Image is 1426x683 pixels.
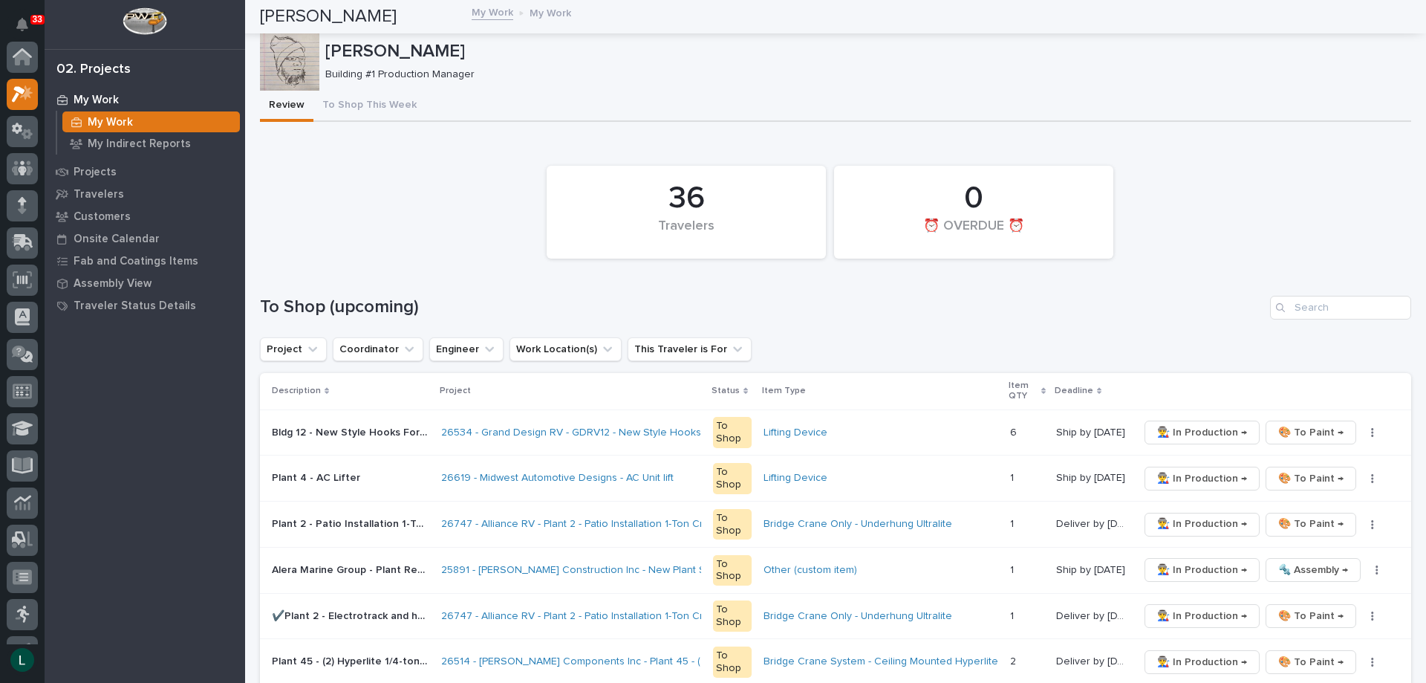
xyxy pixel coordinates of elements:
[1056,469,1128,485] p: Ship by [DATE]
[325,68,1399,81] p: Building #1 Production Manager
[45,88,245,111] a: My Work
[472,3,513,20] a: My Work
[441,472,674,485] a: 26619 - Midwest Automotive Designs - AC Unit lift
[712,383,740,399] p: Status
[1157,470,1247,488] span: 👨‍🏭 In Production →
[74,300,196,313] p: Traveler Status Details
[1157,424,1247,441] span: 👨‍🏭 In Production →
[1157,515,1247,533] span: 👨‍🏭 In Production →
[1278,607,1344,625] span: 🎨 To Paint →
[260,547,1411,593] tr: Alera Marine Group - Plant Restroom Bearing PlatesAlera Marine Group - Plant Restroom Bearing Pla...
[1157,607,1247,625] span: 👨‍🏭 In Production →
[713,463,752,494] div: To Shop
[713,647,752,678] div: To Shop
[45,161,245,183] a: Projects
[1145,467,1260,491] button: 👨‍🏭 In Production →
[272,424,432,439] p: Bldg 12 - New Style Hooks For Floors Dept
[1010,515,1017,531] p: 1
[260,502,1411,548] tr: Plant 2 - Patio Installation 1-Ton Crane UH Ultralite BridgePlant 2 - Patio Installation 1-Ton Cr...
[57,133,245,154] a: My Indirect Reports
[74,277,152,291] p: Assembly View
[45,272,245,294] a: Assembly View
[57,111,245,132] a: My Work
[272,607,432,623] p: ✔️Plant 2 - Electrotrack and headers
[530,4,571,20] p: My Work
[74,94,119,107] p: My Work
[1056,424,1128,439] p: Ship by [DATE]
[1278,561,1348,579] span: 🔩 Assembly →
[1010,424,1020,439] p: 6
[19,18,38,42] div: Notifications33
[441,656,901,668] a: 26514 - [PERSON_NAME] Components Inc - Plant 45 - (2) Hyperlite ¼ ton bridge cranes; 24’ x 60’
[45,205,245,227] a: Customers
[74,255,198,268] p: Fab and Coatings Items
[1010,653,1019,668] p: 2
[260,91,313,122] button: Review
[45,294,245,317] a: Traveler Status Details
[1266,467,1356,491] button: 🎨 To Paint →
[260,593,1411,639] tr: ✔️Plant 2 - Electrotrack and headers✔️Plant 2 - Electrotrack and headers 26747 - Alliance RV - Pl...
[1145,513,1260,537] button: 👨‍🏭 In Production →
[1056,653,1130,668] p: Deliver by 8/25/25
[260,337,327,361] button: Project
[859,180,1088,217] div: 0
[764,427,827,439] a: Lifting Device
[764,518,952,531] a: Bridge Crane Only - Underhung Ultralite
[1010,607,1017,623] p: 1
[1266,558,1361,582] button: 🔩 Assembly →
[74,166,117,179] p: Projects
[1010,469,1017,485] p: 1
[859,219,1088,250] div: ⏰ OVERDUE ⏰
[628,337,752,361] button: This Traveler is For
[441,610,793,623] a: 26747 - Alliance RV - Plant 2 - Patio Installation 1-Ton Crane w/ Anver Lifter
[713,601,752,632] div: To Shop
[272,515,432,531] p: Plant 2 - Patio Installation 1-Ton Crane UH Ultralite Bridge
[272,383,321,399] p: Description
[572,219,801,250] div: Travelers
[1009,378,1038,405] p: Item QTY
[441,518,793,531] a: 26747 - Alliance RV - Plant 2 - Patio Installation 1-Ton Crane w/ Anver Lifter
[333,337,423,361] button: Coordinator
[7,644,38,676] button: users-avatar
[713,555,752,586] div: To Shop
[33,14,42,25] p: 33
[74,188,124,201] p: Travelers
[1270,296,1411,320] input: Search
[1145,558,1260,582] button: 👨‍🏭 In Production →
[1278,515,1344,533] span: 🎨 To Paint →
[1278,424,1344,441] span: 🎨 To Paint →
[260,297,1264,318] h1: To Shop (upcoming)
[1266,421,1356,444] button: 🎨 To Paint →
[1010,561,1017,577] p: 1
[509,337,622,361] button: Work Location(s)
[764,564,857,577] a: Other (custom item)
[88,116,133,129] p: My Work
[45,183,245,205] a: Travelers
[56,62,131,78] div: 02. Projects
[1056,607,1130,623] p: Deliver by 8/22/25
[1145,421,1260,444] button: 👨‍🏭 In Production →
[1278,470,1344,488] span: 🎨 To Paint →
[1266,650,1356,674] button: 🎨 To Paint →
[1145,604,1260,628] button: 👨‍🏭 In Production →
[272,653,432,668] p: Plant 45 - (2) Hyperlite 1/4-ton Bridge Cranes
[429,337,504,361] button: Engineer
[74,210,131,224] p: Customers
[1055,383,1093,399] p: Deadline
[713,417,752,448] div: To Shop
[88,137,191,151] p: My Indirect Reports
[1278,653,1344,671] span: 🎨 To Paint →
[1266,513,1356,537] button: 🎨 To Paint →
[762,383,806,399] p: Item Type
[272,561,432,577] p: Alera Marine Group - Plant Restroom Bearing Plates
[441,564,824,577] a: 25891 - [PERSON_NAME] Construction Inc - New Plant Setup - Mezzanine Project
[713,509,752,540] div: To Shop
[272,469,363,485] p: Plant 4 - AC Lifter
[1157,653,1247,671] span: 👨‍🏭 In Production →
[440,383,471,399] p: Project
[260,456,1411,502] tr: Plant 4 - AC LifterPlant 4 - AC Lifter 26619 - Midwest Automotive Designs - AC Unit lift To ShopL...
[572,180,801,217] div: 36
[123,7,166,35] img: Workspace Logo
[325,41,1405,62] p: [PERSON_NAME]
